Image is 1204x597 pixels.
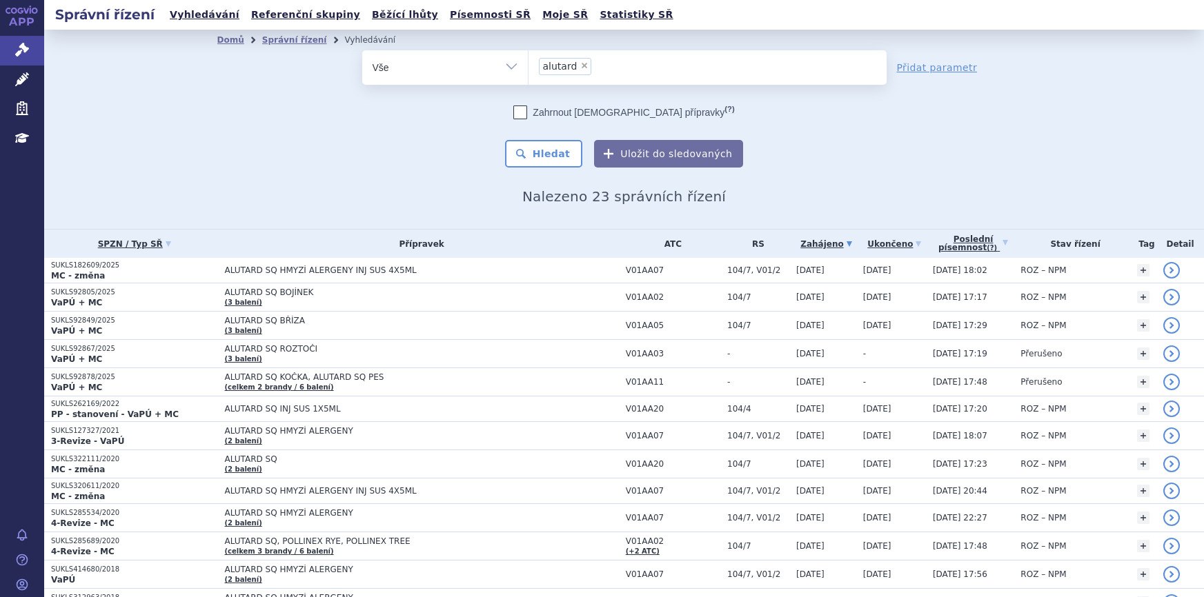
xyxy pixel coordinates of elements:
span: ROZ – NPM [1020,321,1066,330]
p: SUKLS92849/2025 [51,316,217,325]
span: 104/7, V01/2 [727,431,789,441]
span: [DATE] [863,404,891,414]
span: - [727,377,789,387]
span: 104/7, V01/2 [727,265,789,275]
strong: MC - změna [51,492,105,501]
a: (celkem 3 brandy / 6 balení) [224,547,333,555]
span: [DATE] [863,513,891,523]
a: detail [1163,345,1180,362]
span: ROZ – NPM [1020,541,1066,551]
span: [DATE] 17:23 [933,459,987,469]
span: [DATE] [796,321,825,330]
strong: PP - stanovení - VaPÚ + MC [51,409,179,419]
span: [DATE] [796,349,825,358]
a: detail [1163,509,1180,526]
span: [DATE] [796,486,825,496]
span: ROZ – NPM [1020,265,1066,275]
span: ALUTARD SQ KOČKA, ALUTARD SQ PES [224,372,569,382]
span: ALUTARD SQ HMYZÍ ALERGENY [224,565,569,574]
span: ALUTARD SQ HMYZÍ ALERGENY [224,426,569,436]
span: ROZ – NPM [1020,513,1066,523]
p: SUKLS92867/2025 [51,344,217,354]
span: ALUTARD SQ INJ SUS 1X5ML [224,404,569,414]
a: + [1137,458,1149,470]
a: Statistiky SŘ [595,6,677,24]
span: ALUTARD SQ HMYZÍ ALERGENY INJ SUS 4X5ML [224,486,569,496]
span: ALUTARD SQ BŘÍZA [224,316,569,325]
a: (celkem 2 brandy / 6 balení) [224,383,333,391]
strong: VaPÚ + MC [51,298,102,307]
a: Referenční skupiny [247,6,364,24]
span: alutard [543,61,578,71]
h2: Správní řízení [44,5,166,24]
span: ALUTARD SQ HMYZÍ ALERGENY [224,508,569,518]
th: Tag [1130,230,1156,258]
a: + [1137,540,1149,552]
a: Domů [217,35,244,45]
strong: VaPÚ + MC [51,383,102,392]
strong: 4-Revize - MC [51,547,115,556]
span: [DATE] 17:29 [933,321,987,330]
span: V01AA07 [626,486,720,496]
span: [DATE] [796,377,825,387]
span: V01AA20 [626,404,720,414]
span: [DATE] [796,404,825,414]
a: detail [1163,401,1180,417]
span: 104/4 [727,404,789,414]
span: V01AA02 [626,536,720,546]
a: + [1137,403,1149,415]
a: + [1137,319,1149,332]
span: ROZ – NPM [1020,486,1066,496]
span: - [727,349,789,358]
span: 104/7 [727,321,789,330]
a: Vyhledávání [166,6,244,24]
span: ROZ – NPM [1020,459,1066,469]
a: detail [1163,456,1180,472]
span: [DATE] [796,292,825,302]
span: [DATE] 17:20 [933,404,987,414]
button: Uložit do sledovaných [594,140,743,168]
span: 104/7 [727,541,789,551]
a: + [1137,485,1149,497]
a: Běžící lhůty [368,6,442,24]
p: SUKLS127327/2021 [51,426,217,436]
a: detail [1163,427,1180,444]
a: (3 balení) [224,355,261,363]
th: Detail [1156,230,1204,258]
span: V01AA11 [626,377,720,387]
strong: 3-Revize - VaPÚ [51,436,124,446]
span: [DATE] [796,265,825,275]
p: SUKLS182609/2025 [51,261,217,270]
p: SUKLS285689/2020 [51,536,217,546]
span: [DATE] 17:19 [933,349,987,358]
a: + [1137,512,1149,524]
a: detail [1163,317,1180,334]
span: [DATE] [863,459,891,469]
span: [DATE] 18:02 [933,265,987,275]
a: + [1137,347,1149,360]
span: - [863,349,866,358]
span: V01AA07 [626,431,720,441]
span: V01AA07 [626,265,720,275]
span: - [863,377,866,387]
span: [DATE] [863,321,891,330]
span: [DATE] [863,569,891,579]
span: 104/7, V01/2 [727,486,789,496]
span: [DATE] [796,513,825,523]
span: 104/7 [727,292,789,302]
span: ALUTARD SQ [224,454,569,464]
span: Přerušeno [1020,349,1062,358]
a: (2 balení) [224,465,261,473]
a: (3 balení) [224,327,261,334]
a: (+2 ATC) [626,547,660,555]
p: SUKLS92805/2025 [51,287,217,297]
a: detail [1163,566,1180,583]
span: 104/7 [727,459,789,469]
a: Ukončeno [863,234,926,254]
a: detail [1163,538,1180,554]
a: + [1137,429,1149,442]
span: [DATE] 22:27 [933,513,987,523]
span: ALUTARD SQ, POLLINEX RYE, POLLINEX TREE [224,536,569,546]
a: + [1137,264,1149,276]
span: [DATE] [863,486,891,496]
